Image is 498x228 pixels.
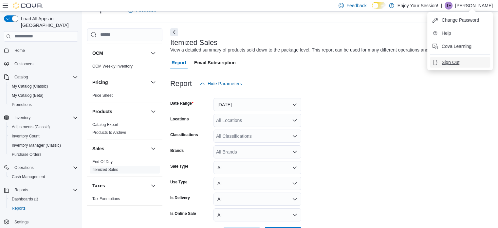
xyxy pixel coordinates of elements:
[213,177,301,190] button: All
[12,73,78,81] span: Catalog
[14,219,28,225] span: Settings
[170,211,196,216] label: Is Online Sale
[346,2,366,9] span: Feedback
[170,195,190,200] label: Is Delivery
[87,121,162,139] div: Products
[92,64,133,69] a: OCM Weekly Inventory
[170,80,192,88] h3: Report
[87,195,162,205] div: Taxes
[7,172,81,181] button: Cash Management
[213,161,301,174] button: All
[14,61,33,67] span: Customers
[12,174,45,179] span: Cash Management
[430,28,490,38] button: Help
[12,206,26,211] span: Reports
[9,132,78,140] span: Inventory Count
[92,93,113,98] a: Price Sheet
[12,46,78,54] span: Home
[9,82,78,90] span: My Catalog (Classic)
[12,197,38,202] span: Dashboards
[442,59,459,66] span: Sign Out
[14,165,34,170] span: Operations
[170,132,198,137] label: Classifications
[149,182,157,190] button: Taxes
[13,2,43,9] img: Cova
[9,92,46,99] a: My Catalog (Beta)
[213,208,301,221] button: All
[194,56,236,69] span: Email Subscription
[12,218,78,226] span: Settings
[208,80,242,87] span: Hide Parameters
[7,100,81,109] button: Promotions
[430,41,490,52] button: Cova Learning
[7,82,81,91] button: My Catalog (Classic)
[213,98,301,111] button: [DATE]
[9,123,52,131] a: Adjustments (Classic)
[446,2,451,10] span: TF
[12,47,28,54] a: Home
[9,82,51,90] a: My Catalog (Classic)
[170,47,462,53] div: View a detailed summary of products sold down to the package level. This report can be used for m...
[213,193,301,206] button: All
[92,182,105,189] h3: Taxes
[9,101,78,109] span: Promotions
[149,108,157,115] button: Products
[170,101,194,106] label: Date Range
[9,204,78,212] span: Reports
[7,91,81,100] button: My Catalog (Beta)
[9,141,78,149] span: Inventory Manager (Classic)
[87,62,162,73] div: OCM
[12,102,32,107] span: Promotions
[12,186,31,194] button: Reports
[170,164,188,169] label: Sale Type
[9,101,34,109] a: Promotions
[1,46,81,55] button: Home
[12,60,36,68] a: Customers
[441,2,442,10] p: |
[12,143,61,148] span: Inventory Manager (Classic)
[92,159,113,164] a: End Of Day
[170,179,187,185] label: Use Type
[442,17,479,23] span: Change Password
[292,149,297,155] button: Open list of options
[9,123,78,131] span: Adjustments (Classic)
[1,163,81,172] button: Operations
[170,39,217,47] h3: Itemized Sales
[12,134,40,139] span: Inventory Count
[9,195,78,203] span: Dashboards
[92,130,126,135] a: Products to Archive
[92,50,148,56] button: OCM
[12,93,44,98] span: My Catalog (Beta)
[7,204,81,213] button: Reports
[12,73,30,81] button: Catalog
[92,122,118,127] a: Catalog Export
[292,118,297,123] button: Open list of options
[7,122,81,132] button: Adjustments (Classic)
[12,218,31,226] a: Settings
[12,186,78,194] span: Reports
[92,145,104,152] h3: Sales
[170,116,189,122] label: Locations
[149,49,157,57] button: OCM
[92,108,112,115] h3: Products
[7,132,81,141] button: Inventory Count
[92,108,148,115] button: Products
[455,2,493,10] p: [PERSON_NAME]
[442,43,471,50] span: Cova Learning
[14,115,30,120] span: Inventory
[92,64,133,69] span: OCM Weekly Inventory
[170,28,178,36] button: Next
[7,195,81,204] a: Dashboards
[12,84,48,89] span: My Catalog (Classic)
[92,197,120,201] a: Tax Exemptions
[7,141,81,150] button: Inventory Manager (Classic)
[1,73,81,82] button: Catalog
[1,113,81,122] button: Inventory
[1,59,81,69] button: Customers
[9,151,44,158] a: Purchase Orders
[292,134,297,139] button: Open list of options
